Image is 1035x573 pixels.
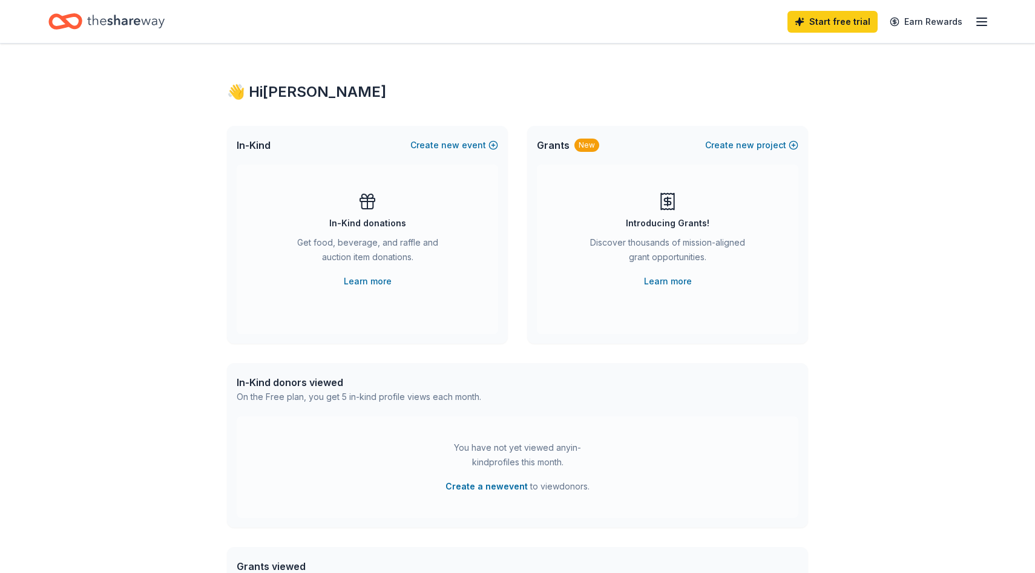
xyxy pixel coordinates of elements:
[585,235,750,269] div: Discover thousands of mission-aligned grant opportunities.
[237,138,271,152] span: In-Kind
[48,7,165,36] a: Home
[445,479,590,494] span: to view donors .
[237,375,481,390] div: In-Kind donors viewed
[537,138,570,152] span: Grants
[285,235,450,269] div: Get food, beverage, and raffle and auction item donations.
[787,11,878,33] a: Start free trial
[705,138,798,152] button: Createnewproject
[441,138,459,152] span: new
[574,139,599,152] div: New
[344,274,392,289] a: Learn more
[445,479,528,494] button: Create a newevent
[227,82,808,102] div: 👋 Hi [PERSON_NAME]
[882,11,970,33] a: Earn Rewards
[442,440,593,470] div: You have not yet viewed any in-kind profiles this month.
[626,216,709,231] div: Introducing Grants!
[736,138,754,152] span: new
[329,216,406,231] div: In-Kind donations
[237,390,481,404] div: On the Free plan, you get 5 in-kind profile views each month.
[644,274,692,289] a: Learn more
[410,138,498,152] button: Createnewevent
